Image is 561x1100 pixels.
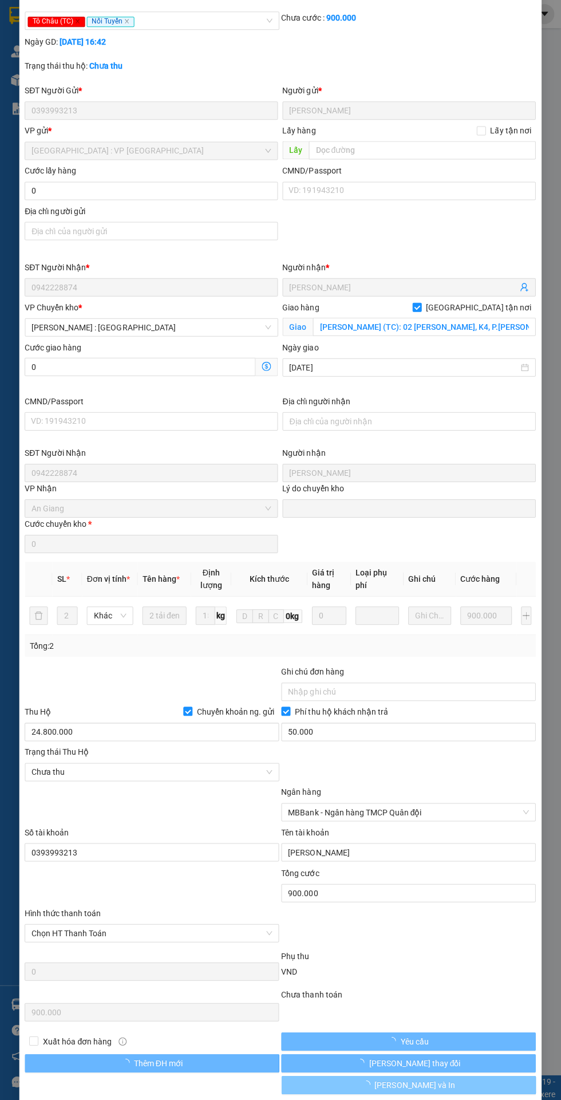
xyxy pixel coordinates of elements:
label: Hình thức thanh toán [25,908,101,917]
span: Chuyển khoản ng. gửi [193,705,279,718]
button: Thêm ĐH mới [25,1054,279,1072]
span: Tên hàng [143,574,180,583]
span: MBBank - Ngân hàng TMCP Quân đội [289,803,529,821]
span: Đơn vị tính [87,574,130,583]
span: Yêu cầu [401,1035,429,1047]
div: CMND/Passport [283,165,536,178]
input: 0 [312,606,346,625]
span: Kích thước [250,574,289,583]
b: [DATE] 16:42 [60,38,106,47]
div: Lý do chuyển kho [283,482,536,495]
span: Cước hàng [460,574,500,583]
span: close [75,19,81,25]
span: VP Chuyển kho [25,303,79,312]
span: info-circle [119,1037,127,1045]
span: loading [122,1058,135,1066]
div: Cước chuyển kho [25,518,278,530]
input: Ghi chú đơn hàng [282,683,536,701]
span: Lấy hàng [283,127,316,136]
button: [PERSON_NAME] và In [282,1075,536,1094]
span: 0kg [284,609,302,623]
b: Chưa thu [90,62,123,71]
input: R [252,609,269,623]
span: An Giang [32,500,271,517]
div: Trạng thái Thu Hộ [25,746,279,758]
input: Dọc đường [309,141,536,160]
span: Nối Tuyến [87,17,135,27]
span: loading [388,1036,401,1044]
span: Xuất hóa đơn hàng [39,1035,117,1047]
span: loading [357,1058,369,1066]
div: Người nhận [283,261,536,274]
span: Giá trị hàng [312,568,334,590]
button: Yêu cầu [282,1032,536,1050]
span: kg [215,606,227,625]
input: Ghi Chú [408,606,451,625]
span: Tô Châu (TC) [28,17,85,27]
div: SĐT Người Nhận [25,447,278,459]
div: Phụ thu [280,949,537,962]
div: Tổng: 2 [30,640,280,652]
input: Địa chỉ của người nhận [283,412,536,431]
label: Ghi chú đơn hàng [282,667,345,676]
span: Tổng cước [282,868,319,877]
input: C [268,609,283,623]
input: Giao tận nơi [313,318,536,336]
div: Chưa cước : [282,12,536,25]
div: SĐT Người Gửi [25,85,278,97]
div: VP Nhận [25,482,278,495]
div: Người nhận [283,447,536,459]
div: Trạng thái thu hộ: [25,60,279,73]
span: Thu Hộ [25,707,52,716]
span: Chưa thu [32,763,272,780]
label: Cước lấy hàng [25,167,77,176]
span: Giao hàng [283,303,319,312]
span: [GEOGRAPHIC_DATA] tận nơi [422,301,536,314]
span: Phí thu hộ khách nhận trả [291,705,393,718]
input: Cước lấy hàng [25,182,278,200]
div: SĐT Người Nhận [25,261,278,274]
div: Người gửi [283,85,536,97]
th: Loại phụ phí [351,562,404,597]
div: CMND/Passport [25,395,278,408]
span: Thêm ĐH mới [135,1056,183,1069]
button: plus [521,606,531,625]
input: Tên tài khoản [282,843,536,861]
label: Tên tài khoản [282,827,329,837]
span: Lấy [283,141,309,160]
span: Hồ Chí Minh : Kho Quận 12 [32,319,271,336]
span: Khác [94,607,127,624]
span: VND [282,967,298,976]
span: SL [57,574,66,583]
div: Chưa thanh toán [280,988,537,1000]
span: loading [362,1080,375,1088]
span: Định lượng [200,568,222,590]
label: Ngân hàng [282,787,321,797]
span: Giao [283,318,313,336]
div: Địa chỉ người gửi [25,205,278,218]
div: VP gửi [25,125,278,137]
div: Ngày GD: [25,36,279,49]
label: Ngày giao [283,343,319,352]
span: user-add [520,283,529,292]
b: 900.000 [326,14,356,23]
input: 0 [460,606,512,625]
span: [PERSON_NAME] và In [375,1078,455,1091]
label: Số tài khoản [25,827,69,837]
input: Cước giao hàng [25,358,256,376]
input: D [236,609,253,623]
span: Hà Nội : VP Hà Đông [32,143,271,160]
span: Chọn HT Thanh Toán [32,924,272,941]
button: delete [30,606,48,625]
label: Cước giao hàng [25,343,82,352]
input: VD: Bàn, Ghế [143,606,187,625]
span: [PERSON_NAME] thay đổi [369,1056,461,1069]
input: Số tài khoản [25,843,279,861]
div: Địa chỉ người nhận [283,395,536,408]
input: Ngày giao [290,361,519,374]
input: Địa chỉ của người gửi [25,222,278,240]
span: Lấy tận nơi [486,125,536,137]
th: Ghi chú [404,562,456,597]
span: close [124,19,130,25]
button: [PERSON_NAME] thay đổi [282,1054,536,1072]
